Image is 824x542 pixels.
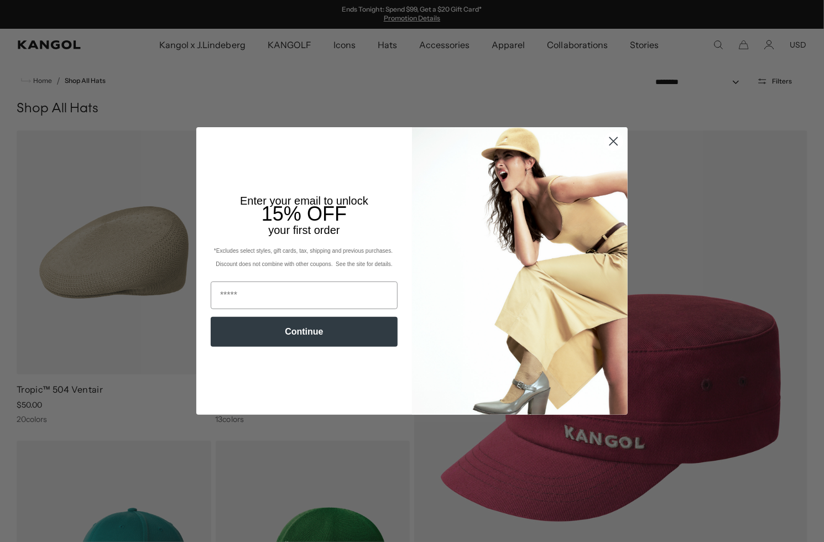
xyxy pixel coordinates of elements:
input: Email [211,282,398,309]
span: your first order [268,224,340,236]
span: 15% OFF [262,202,347,225]
button: Close dialog [604,132,623,151]
button: Continue [211,317,398,347]
span: Enter your email to unlock [240,195,368,207]
img: 93be19ad-e773-4382-80b9-c9d740c9197f.jpeg [412,127,628,415]
span: *Excludes select styles, gift cards, tax, shipping and previous purchases. Discount does not comb... [214,248,394,267]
